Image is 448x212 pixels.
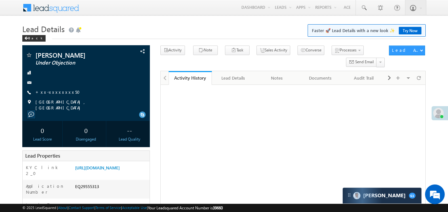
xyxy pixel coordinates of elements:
[312,27,421,34] span: Faster 🚀 Lead Details with a new look ✨
[217,74,249,82] div: Lead Details
[392,47,420,53] div: Lead Actions
[213,205,223,210] span: 39660
[25,152,60,159] span: Lead Properties
[22,205,223,211] span: © 2025 LeadSquared | | | | |
[122,205,147,210] a: Acceptable Use
[297,46,324,55] button: Converse
[35,60,114,66] span: Under Objection
[409,193,416,199] span: 61
[332,46,364,55] button: Processes
[24,136,61,142] div: Lead Score
[347,74,379,82] div: Audit Trail
[22,24,65,34] span: Lead Details
[225,46,250,55] button: Task
[255,71,299,85] a: Notes
[160,46,185,55] button: Activity
[346,58,377,67] button: Send Email
[68,124,104,136] div: 0
[148,205,223,210] span: Your Leadsquared Account Number is
[342,187,422,204] div: carter-dragCarter[PERSON_NAME]61
[35,89,84,95] a: +xx-xxxxxxxx50
[26,183,69,195] label: Application Number
[35,99,138,111] span: [GEOGRAPHIC_DATA], [GEOGRAPHIC_DATA]
[173,75,207,81] div: Activity History
[95,205,121,210] a: Terms of Service
[399,27,421,34] a: Try Now
[304,74,336,82] div: Documents
[342,71,385,85] a: Audit Trail
[58,205,68,210] a: About
[26,164,69,176] label: KYC link 2_0
[193,46,218,55] button: Note
[389,46,425,55] button: Lead Actions
[35,52,114,58] span: [PERSON_NAME]
[111,124,148,136] div: --
[69,205,94,210] a: Contact Support
[22,35,46,42] div: Back
[256,46,290,55] button: Sales Activity
[355,59,374,65] span: Send Email
[26,202,60,208] label: Lead Type
[68,136,104,142] div: Disengaged
[340,48,356,52] span: Processes
[22,35,49,40] a: Back
[24,124,61,136] div: 0
[73,183,150,192] div: EQ29555313
[169,71,212,85] a: Activity History
[299,71,342,85] a: Documents
[111,136,148,142] div: Lead Quality
[73,202,150,211] div: ORGANIC
[261,74,293,82] div: Notes
[75,165,120,170] a: [URL][DOMAIN_NAME]
[212,71,255,85] a: Lead Details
